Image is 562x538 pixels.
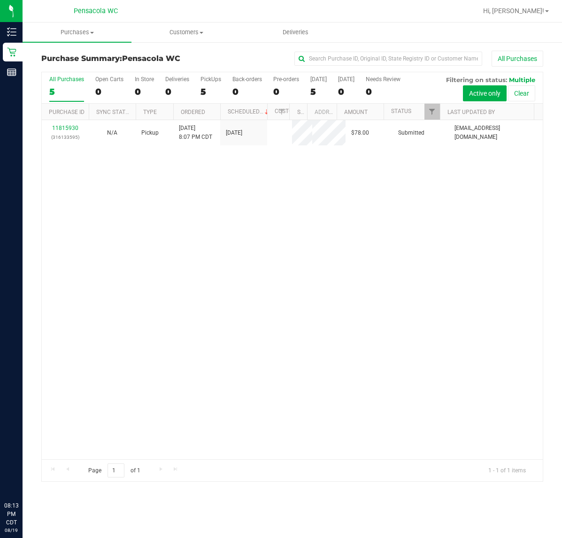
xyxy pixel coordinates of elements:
[344,109,368,115] a: Amount
[135,86,154,97] div: 0
[107,129,117,137] button: N/A
[74,7,118,15] span: Pensacola WC
[47,133,83,142] p: (316133595)
[294,52,482,66] input: Search Purchase ID, Original ID, State Registry ID or Customer Name...
[447,109,495,115] a: Last Updated By
[463,85,507,101] button: Active only
[297,109,346,115] a: State Registry ID
[391,108,411,114] a: Status
[481,463,533,477] span: 1 - 1 of 1 items
[200,86,221,97] div: 5
[509,76,535,83] span: Multiple
[49,109,85,115] a: Purchase ID
[338,76,354,83] div: [DATE]
[107,129,117,136] span: Not Applicable
[80,463,148,478] span: Page of 1
[132,28,240,37] span: Customers
[9,463,38,491] iframe: Resource center
[226,129,242,137] span: [DATE]
[4,527,18,534] p: 08/19
[122,54,180,63] span: Pensacola WC
[424,104,440,120] a: Filter
[52,125,78,131] a: 11815930
[351,129,369,137] span: $78.00
[200,76,221,83] div: PickUps
[7,68,16,77] inline-svg: Reports
[446,76,507,83] span: Filtering on status:
[4,501,18,527] p: 08:13 PM CDT
[165,86,189,97] div: 0
[338,86,354,97] div: 0
[49,86,84,97] div: 5
[131,23,240,42] a: Customers
[108,463,124,478] input: 1
[366,76,400,83] div: Needs Review
[135,76,154,83] div: In Store
[41,54,208,63] h3: Purchase Summary:
[96,109,132,115] a: Sync Status
[483,7,544,15] span: Hi, [PERSON_NAME]!
[398,129,424,137] span: Submitted
[274,104,289,120] a: Filter
[454,124,537,142] span: [EMAIL_ADDRESS][DOMAIN_NAME]
[181,109,205,115] a: Ordered
[143,109,157,115] a: Type
[179,124,212,142] span: [DATE] 8:07 PM CDT
[310,76,327,83] div: [DATE]
[49,76,84,83] div: All Purchases
[508,85,535,101] button: Clear
[23,28,131,37] span: Purchases
[273,86,299,97] div: 0
[310,86,327,97] div: 5
[241,23,350,42] a: Deliveries
[228,108,270,115] a: Scheduled
[273,76,299,83] div: Pre-orders
[7,47,16,57] inline-svg: Retail
[366,86,400,97] div: 0
[307,104,337,120] th: Address
[232,76,262,83] div: Back-orders
[492,51,543,67] button: All Purchases
[95,76,123,83] div: Open Carts
[95,86,123,97] div: 0
[165,76,189,83] div: Deliveries
[270,28,321,37] span: Deliveries
[23,23,131,42] a: Purchases
[232,86,262,97] div: 0
[141,129,159,137] span: Pickup
[7,27,16,37] inline-svg: Inventory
